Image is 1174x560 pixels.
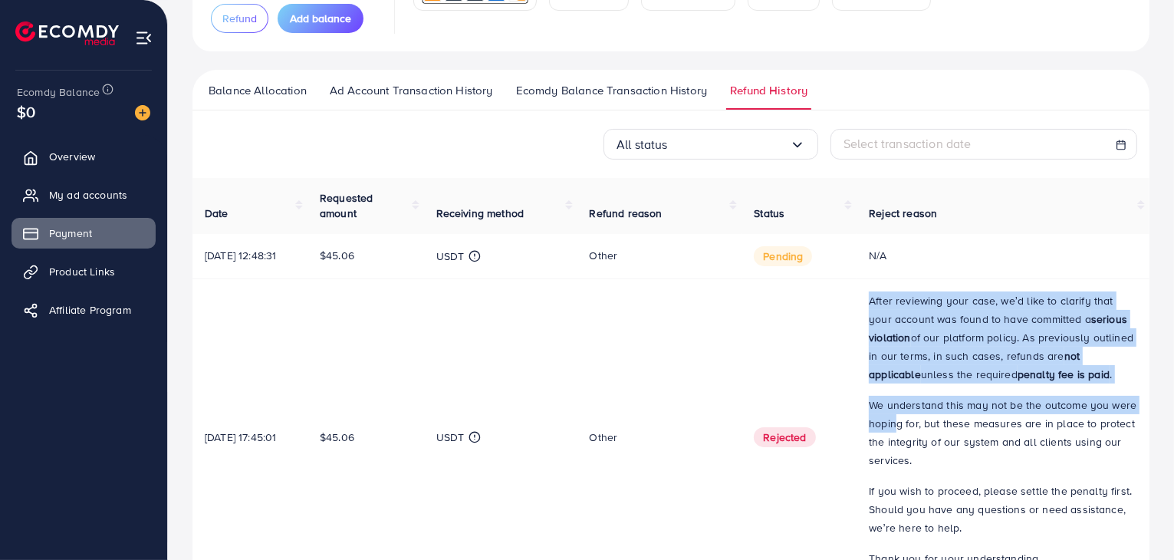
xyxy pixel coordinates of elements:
a: Overview [12,141,156,172]
span: Add balance [290,11,351,26]
span: pending [754,246,812,266]
span: N/A [869,248,886,263]
span: [DATE] 12:48:31 [205,248,276,263]
span: $45.06 [320,248,354,263]
img: logo [15,21,119,45]
div: Search for option [603,129,818,160]
span: Overview [49,149,95,164]
a: My ad accounts [12,180,156,210]
span: $0 [17,100,35,123]
img: image [135,105,150,120]
span: Product Links [49,264,115,279]
a: Payment [12,218,156,249]
p: After reviewing your case, we’d like to clarify that your account was found to have committed a o... [869,292,1137,384]
span: My ad accounts [49,187,127,203]
span: $45.06 [320,430,354,445]
span: Ecomdy Balance Transaction History [516,82,707,99]
button: Refund [211,4,268,33]
strong: not applicable [869,348,1080,382]
p: If you wish to proceed, please settle the penalty first. Should you have any questions or need as... [869,482,1137,537]
strong: serious violation [869,311,1127,345]
button: Add balance [278,4,363,33]
span: Rejected [754,427,815,447]
span: Payment [49,226,92,241]
span: Refund [222,11,257,26]
span: Ecomdy Balance [17,84,100,100]
span: Balance Allocation [209,82,307,99]
span: Refund reason [590,206,663,221]
span: Date [205,206,229,221]
img: menu [135,29,153,47]
strong: penalty fee is paid [1018,367,1110,382]
p: USDT [436,428,465,446]
span: Refund History [730,82,807,99]
span: Requested amount [320,190,373,221]
span: Affiliate Program [49,302,131,318]
p: We understand this may not be the outcome you were hoping for, but these measures are in place to... [869,396,1137,469]
span: Select transaction date [844,135,972,152]
span: Status [754,206,784,221]
span: Reject reason [869,206,937,221]
a: Product Links [12,256,156,287]
iframe: Chat [1109,491,1162,548]
span: Receiving method [436,206,525,221]
span: [DATE] 17:45:01 [205,430,276,445]
p: USDT [436,247,465,265]
span: Ad Account Transaction History [330,82,493,99]
a: Affiliate Program [12,295,156,325]
span: Other [590,430,618,445]
span: All status [617,133,668,156]
span: Other [590,248,618,263]
input: Search for option [668,133,790,156]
